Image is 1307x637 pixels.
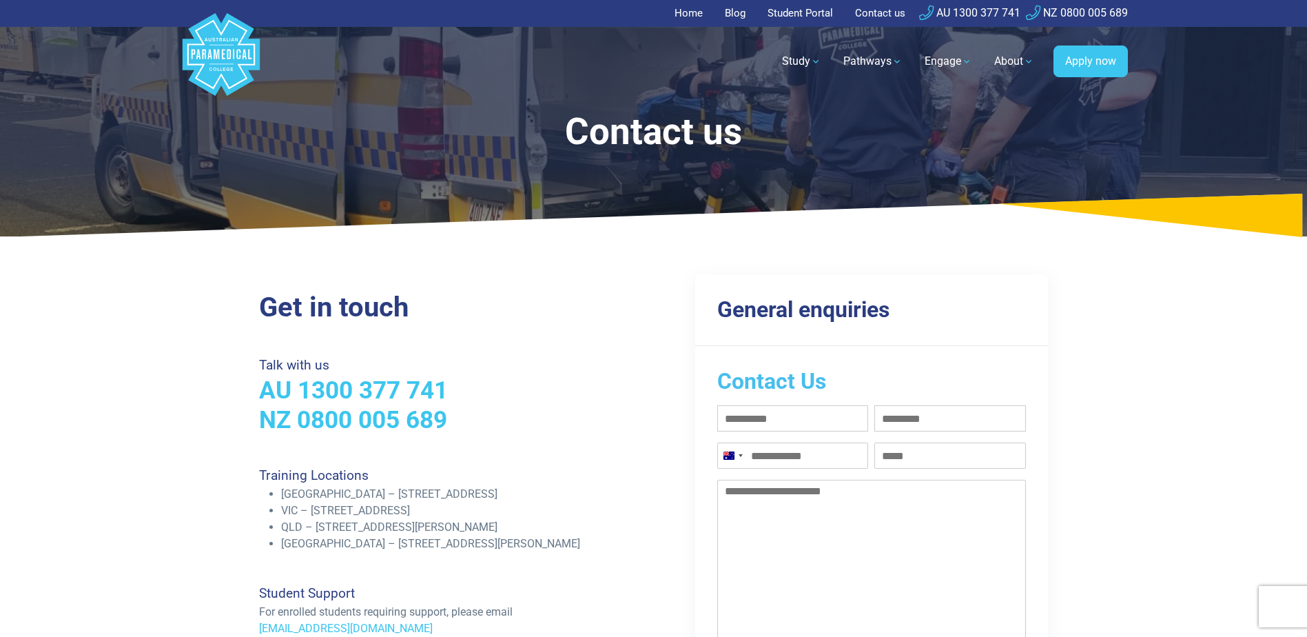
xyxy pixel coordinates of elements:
h2: Get in touch [259,291,646,324]
h4: Talk with us [259,357,646,373]
h4: Student Support [259,585,646,601]
a: Pathways [835,42,911,81]
li: VIC – [STREET_ADDRESS] [281,503,646,519]
a: NZ 0800 005 689 [1026,6,1128,19]
a: Australian Paramedical College [180,27,263,97]
a: Study [774,42,830,81]
a: Engage [916,42,980,81]
h2: Contact Us [717,368,1027,394]
li: QLD – [STREET_ADDRESS][PERSON_NAME] [281,519,646,536]
a: NZ 0800 005 689 [259,405,447,434]
a: [EMAIL_ADDRESS][DOMAIN_NAME] [259,622,433,635]
p: For enrolled students requiring support, please email [259,604,646,620]
a: AU 1300 377 741 [919,6,1020,19]
button: Selected country [718,443,747,468]
a: About [986,42,1042,81]
li: [GEOGRAPHIC_DATA] – [STREET_ADDRESS] [281,486,646,503]
h1: Contact us [298,110,1009,154]
h3: General enquiries [717,296,1027,323]
h4: Training Locations [259,467,646,483]
a: Apply now [1053,45,1128,77]
li: [GEOGRAPHIC_DATA] – [STREET_ADDRESS][PERSON_NAME] [281,536,646,552]
a: AU 1300 377 741 [259,376,448,405]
